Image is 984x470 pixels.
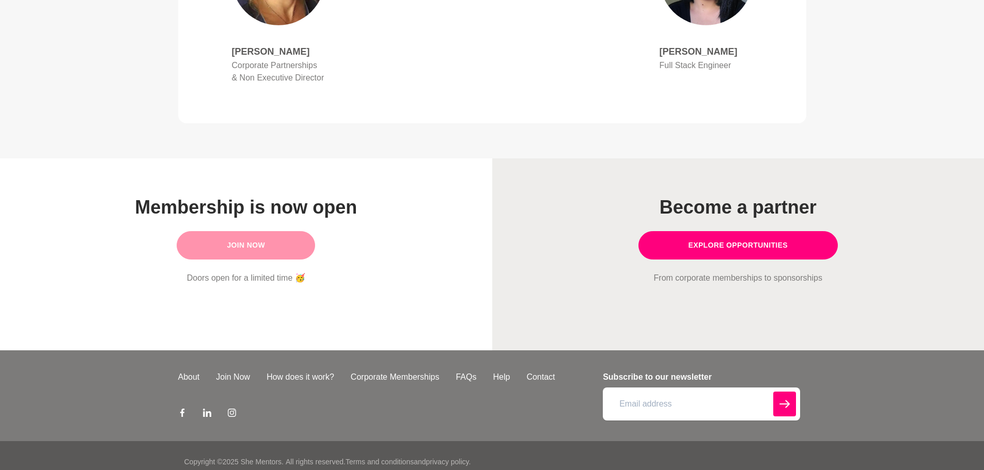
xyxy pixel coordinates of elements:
a: Facebook [178,408,186,420]
a: Explore opportunities [638,231,838,260]
h4: [PERSON_NAME] [660,46,753,58]
input: Email address [603,387,800,420]
p: Full Stack Engineer [660,59,753,72]
p: Copyright © 2025 She Mentors . [184,457,284,467]
a: Instagram [228,408,236,420]
a: Terms and conditions [346,458,414,466]
p: From corporate memberships to sponsorships [556,272,920,284]
a: Contact [518,371,563,383]
a: Help [485,371,518,383]
h1: Membership is now open [64,196,428,219]
h1: Become a partner [556,196,920,219]
h4: [PERSON_NAME] [232,46,325,58]
a: Join Now [208,371,258,383]
a: About [170,371,208,383]
a: privacy policy [426,458,469,466]
p: Doors open for a limited time 🥳 [64,272,428,284]
p: All rights reserved. and . [286,457,471,467]
a: Corporate Memberships [342,371,448,383]
a: FAQs [447,371,485,383]
a: Join Now [177,231,315,260]
p: Corporate Partnerships & Non Executive Director [232,59,325,84]
a: How does it work? [258,371,342,383]
a: LinkedIn [203,408,211,420]
h4: Subscribe to our newsletter [603,371,800,383]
